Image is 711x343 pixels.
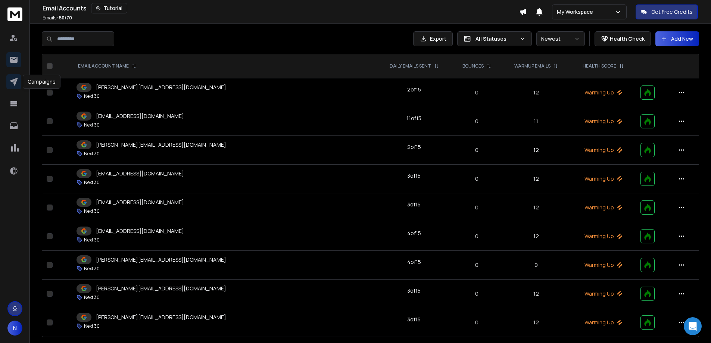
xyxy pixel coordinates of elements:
[407,143,421,151] div: 2 of 15
[536,31,585,46] button: Newest
[84,122,100,128] p: Next 30
[413,31,453,46] button: Export
[96,256,226,264] p: [PERSON_NAME][EMAIL_ADDRESS][DOMAIN_NAME]
[502,136,570,165] td: 12
[84,266,100,272] p: Next 30
[502,165,570,193] td: 12
[96,199,184,206] p: [EMAIL_ADDRESS][DOMAIN_NAME]
[407,287,421,294] div: 3 of 15
[407,230,421,237] div: 4 of 15
[610,35,645,43] p: Health Check
[407,172,421,180] div: 3 of 15
[84,294,100,300] p: Next 30
[84,151,100,157] p: Next 30
[407,316,421,323] div: 3 of 15
[583,63,616,69] p: HEALTH SCORE
[502,222,570,251] td: 12
[456,233,498,240] p: 0
[502,251,570,280] td: 9
[96,170,184,177] p: [EMAIL_ADDRESS][DOMAIN_NAME]
[84,208,100,214] p: Next 30
[84,237,100,243] p: Next 30
[84,180,100,185] p: Next 30
[502,107,570,136] td: 11
[575,290,632,297] p: Warming Up
[655,31,699,46] button: Add New
[456,319,498,326] p: 0
[575,118,632,125] p: Warming Up
[462,63,484,69] p: BOUNCES
[96,285,226,292] p: [PERSON_NAME][EMAIL_ADDRESS][DOMAIN_NAME]
[43,3,519,13] div: Email Accounts
[456,175,498,183] p: 0
[502,78,570,107] td: 12
[502,308,570,337] td: 12
[78,63,136,69] div: EMAIL ACCOUNT NAME
[557,8,596,16] p: My Workspace
[7,321,22,336] button: N
[96,227,184,235] p: [EMAIL_ADDRESS][DOMAIN_NAME]
[684,317,702,335] div: Open Intercom Messenger
[43,15,72,21] p: Emails :
[59,15,72,21] span: 50 / 70
[502,193,570,222] td: 12
[91,3,127,13] button: Tutorial
[636,4,698,19] button: Get Free Credits
[407,258,421,266] div: 4 of 15
[514,63,551,69] p: WARMUP EMAILS
[456,204,498,211] p: 0
[475,35,517,43] p: All Statuses
[575,146,632,154] p: Warming Up
[456,146,498,154] p: 0
[390,63,431,69] p: DAILY EMAILS SENT
[23,75,60,89] div: Campaigns
[575,261,632,269] p: Warming Up
[651,8,693,16] p: Get Free Credits
[84,323,100,329] p: Next 30
[575,89,632,96] p: Warming Up
[407,86,421,93] div: 2 of 15
[84,93,100,99] p: Next 30
[575,204,632,211] p: Warming Up
[575,233,632,240] p: Warming Up
[595,31,651,46] button: Health Check
[456,118,498,125] p: 0
[407,201,421,208] div: 3 of 15
[502,280,570,308] td: 12
[575,175,632,183] p: Warming Up
[456,261,498,269] p: 0
[96,84,226,91] p: [PERSON_NAME][EMAIL_ADDRESS][DOMAIN_NAME]
[406,115,421,122] div: 11 of 15
[96,112,184,120] p: [EMAIL_ADDRESS][DOMAIN_NAME]
[96,314,226,321] p: [PERSON_NAME][EMAIL_ADDRESS][DOMAIN_NAME]
[575,319,632,326] p: Warming Up
[456,89,498,96] p: 0
[96,141,226,149] p: [PERSON_NAME][EMAIL_ADDRESS][DOMAIN_NAME]
[456,290,498,297] p: 0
